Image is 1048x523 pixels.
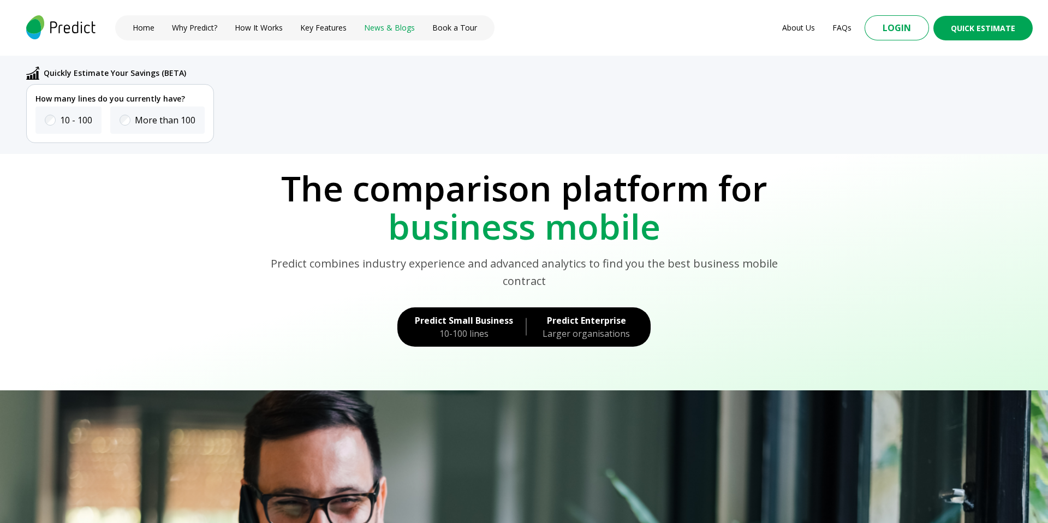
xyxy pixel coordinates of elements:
[832,22,851,33] a: FAQs
[539,327,633,340] div: Larger organisations
[235,22,283,33] a: How It Works
[782,22,815,33] a: About Us
[933,16,1033,40] button: Quick Estimate
[135,114,195,127] label: More than 100
[15,169,1033,207] p: The comparison platform for
[172,22,217,33] a: Why Predict?
[539,314,633,327] div: Predict Enterprise
[133,22,154,33] a: Home
[15,207,1033,246] p: business mobile
[300,22,347,33] a: Key Features
[364,22,415,33] a: News & Blogs
[35,93,205,104] p: How many lines do you currently have?
[270,255,778,290] p: Predict combines industry experience and advanced analytics to find you the best business mobile ...
[44,67,186,79] p: Quickly Estimate Your Savings (BETA)
[26,67,39,80] img: abc
[415,327,513,340] div: 10-100 lines
[537,307,651,347] a: Predict EnterpriseLarger organisations
[60,114,92,127] label: 10 - 100
[415,314,513,327] div: Predict Small Business
[432,22,478,33] a: Book a Tour
[397,307,515,347] a: Predict Small Business10-100 lines
[865,15,929,40] button: Login
[24,15,98,39] img: logo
